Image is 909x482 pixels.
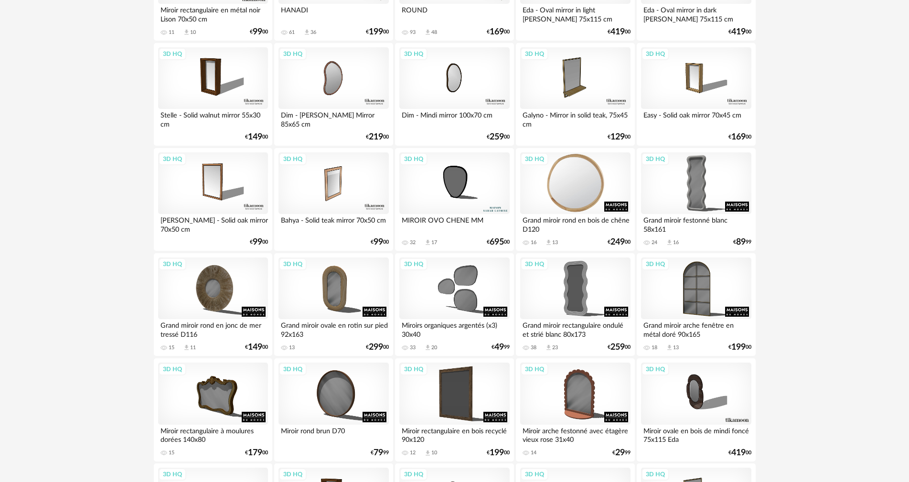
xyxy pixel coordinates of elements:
div: Grand miroir rectangulaire ondulé et strié blanc 80x173 [520,319,630,338]
a: 3D HQ Miroir ovale en bois de mindi foncé 75x115 Eda €41900 [637,358,755,461]
div: 3D HQ [159,153,186,165]
div: 3D HQ [400,153,428,165]
div: 3D HQ [642,258,669,270]
a: 3D HQ Bahya - Solid teak mirror 70x50 cm €9900 [274,148,393,251]
div: Grand miroir rond en jonc de mer tressé D116 [158,319,268,338]
div: 3D HQ [521,468,548,481]
div: 13 [673,344,679,351]
div: 61 [289,29,295,36]
div: € 00 [728,450,751,456]
div: Miroir rectangulaire en métal noir Lison 70x50 cm [158,4,268,23]
div: MIROIR OVO CHENE MM [399,214,509,233]
a: 3D HQ Miroirs organiques argentés (x3) 30x40 33 Download icon 20 €4999 [395,253,513,356]
div: € 99 [612,450,631,456]
span: 129 [610,134,625,140]
span: 299 [369,344,383,351]
div: 3D HQ [400,48,428,60]
span: Download icon [545,344,552,351]
a: 3D HQ Grand miroir rectangulaire ondulé et strié blanc 80x173 38 Download icon 23 €25900 [516,253,634,356]
a: 3D HQ Miroir rond brun D70 €7999 [274,358,393,461]
div: 3D HQ [521,363,548,375]
span: 99 [374,239,383,246]
a: 3D HQ Galyno - Mirror in solid teak, 75x45 cm €12900 [516,43,634,146]
div: 33 [410,344,416,351]
span: 99 [253,29,262,35]
div: Miroir rond brun D70 [278,425,388,444]
div: Miroir arche festonné avec étagère vieux rose 31x40 [520,425,630,444]
div: € 00 [245,450,268,456]
div: 3D HQ [400,468,428,481]
div: Galyno - Mirror in solid teak, 75x45 cm [520,109,630,128]
div: 3D HQ [642,153,669,165]
div: Miroirs organiques argentés (x3) 30x40 [399,319,509,338]
span: Download icon [424,239,431,246]
span: Download icon [666,239,673,246]
div: € 00 [250,29,268,35]
div: 3D HQ [279,48,307,60]
span: 419 [731,29,746,35]
span: 219 [369,134,383,140]
div: € 99 [733,239,751,246]
div: 3D HQ [279,363,307,375]
div: Miroir rectangulaire en bois recyclé 90x120 [399,425,509,444]
div: [PERSON_NAME] - Solid oak mirror 70x50 cm [158,214,268,233]
span: 89 [736,239,746,246]
span: 149 [248,134,262,140]
span: 169 [490,29,504,35]
div: HANADI [278,4,388,23]
div: 13 [552,239,558,246]
div: Stelle - Solid walnut mirror 55x30 cm [158,109,268,128]
a: 3D HQ Stelle - Solid walnut mirror 55x30 cm €14900 [154,43,272,146]
div: € 00 [487,29,510,35]
span: 419 [610,29,625,35]
div: € 00 [366,29,389,35]
div: Easy - Solid oak mirror 70x45 cm [641,109,751,128]
div: Miroir ovale en bois de mindi foncé 75x115 Eda [641,425,751,444]
div: ROUND [399,4,509,23]
div: € 00 [608,239,631,246]
div: 3D HQ [642,468,669,481]
div: 48 [431,29,437,36]
div: € 00 [245,344,268,351]
div: € 00 [728,134,751,140]
span: Download icon [666,344,673,351]
span: Download icon [424,29,431,36]
div: 16 [531,239,536,246]
div: 93 [410,29,416,36]
div: € 99 [371,450,389,456]
div: 3D HQ [159,258,186,270]
div: 32 [410,239,416,246]
div: Dim - Mindi mirror 100x70 cm [399,109,509,128]
div: 12 [410,450,416,456]
a: 3D HQ Dim - Mindi mirror 100x70 cm €25900 [395,43,513,146]
div: 36 [310,29,316,36]
span: Download icon [183,344,190,351]
span: 149 [248,344,262,351]
a: 3D HQ MIROIR OVO CHENE MM 32 Download icon 17 €69500 [395,148,513,251]
a: 3D HQ Dim - [PERSON_NAME] Mirror 85x65 cm €21900 [274,43,393,146]
div: 24 [652,239,657,246]
div: € 00 [371,239,389,246]
div: 3D HQ [521,48,548,60]
div: 3D HQ [400,363,428,375]
div: € 00 [487,134,510,140]
div: 15 [169,344,174,351]
span: Download icon [303,29,310,36]
div: 3D HQ [400,258,428,270]
div: 3D HQ [642,48,669,60]
a: 3D HQ Grand miroir arche fenêtre en métal doré 90x165 18 Download icon 13 €19900 [637,253,755,356]
div: € 00 [487,239,510,246]
div: € 00 [728,344,751,351]
span: 199 [731,344,746,351]
span: Download icon [183,29,190,36]
div: € 00 [608,134,631,140]
div: 13 [289,344,295,351]
div: 17 [431,239,437,246]
div: 11 [190,344,196,351]
span: 199 [369,29,383,35]
a: 3D HQ Miroir arche festonné avec étagère vieux rose 31x40 14 €2999 [516,358,634,461]
a: 3D HQ [PERSON_NAME] - Solid oak mirror 70x50 cm €9900 [154,148,272,251]
a: 3D HQ Grand miroir rond en bois de chêne D120 16 Download icon 13 €24900 [516,148,634,251]
span: 29 [615,450,625,456]
div: € 99 [492,344,510,351]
